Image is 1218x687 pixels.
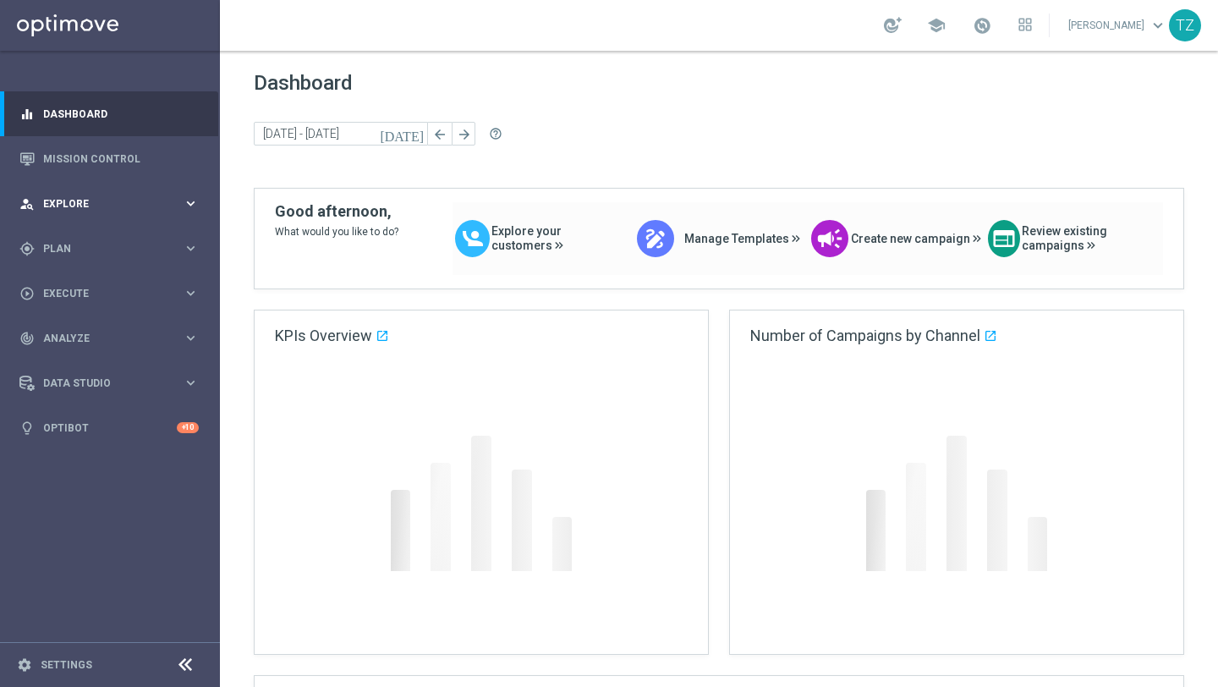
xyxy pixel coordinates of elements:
[927,16,946,35] span: school
[19,331,35,346] i: track_changes
[19,420,35,436] i: lightbulb
[19,152,200,166] button: Mission Control
[183,285,199,301] i: keyboard_arrow_right
[19,287,200,300] button: play_circle_outline Execute keyboard_arrow_right
[19,242,200,256] button: gps_fixed Plan keyboard_arrow_right
[19,376,183,391] div: Data Studio
[183,240,199,256] i: keyboard_arrow_right
[43,199,183,209] span: Explore
[19,421,200,435] button: lightbulb Optibot +10
[19,241,183,256] div: Plan
[43,136,199,181] a: Mission Control
[1169,9,1201,41] div: TZ
[1149,16,1167,35] span: keyboard_arrow_down
[183,330,199,346] i: keyboard_arrow_right
[19,196,35,212] i: person_search
[19,107,35,122] i: equalizer
[19,286,183,301] div: Execute
[43,91,199,136] a: Dashboard
[183,375,199,391] i: keyboard_arrow_right
[19,136,199,181] div: Mission Control
[41,660,92,670] a: Settings
[43,289,183,299] span: Execute
[17,657,32,673] i: settings
[19,332,200,345] button: track_changes Analyze keyboard_arrow_right
[43,405,177,450] a: Optibot
[1067,13,1169,38] a: [PERSON_NAME]keyboard_arrow_down
[183,195,199,212] i: keyboard_arrow_right
[19,286,35,301] i: play_circle_outline
[19,405,199,450] div: Optibot
[19,376,200,390] button: Data Studio keyboard_arrow_right
[19,91,199,136] div: Dashboard
[177,422,199,433] div: +10
[19,197,200,211] button: person_search Explore keyboard_arrow_right
[19,331,183,346] div: Analyze
[43,378,183,388] span: Data Studio
[19,241,35,256] i: gps_fixed
[19,196,183,212] div: Explore
[43,244,183,254] span: Plan
[43,333,183,343] span: Analyze
[19,107,200,121] button: equalizer Dashboard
